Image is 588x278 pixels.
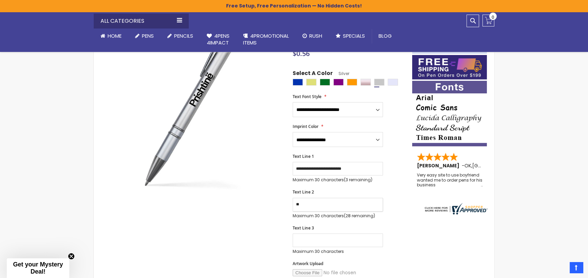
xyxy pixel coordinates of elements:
span: Home [108,32,122,39]
p: Maximum 30 characters [293,249,383,254]
span: Blog [379,32,392,39]
a: Home [94,29,128,43]
span: Text Line 2 [293,189,314,195]
span: Pens [142,32,154,39]
span: $0.56 [293,49,310,58]
div: Green [320,79,330,86]
a: Pens [128,29,161,43]
a: Pencils [161,29,200,43]
div: Gold [306,79,316,86]
span: Get your Mystery Deal! [13,261,63,275]
span: Silver [333,71,349,76]
img: Free shipping on orders over $199 [412,55,487,79]
p: Maximum 30 characters [293,177,383,183]
div: Rose Gold [361,79,371,86]
div: Purple [333,79,344,86]
span: (3 remaining) [344,177,372,183]
span: 0 [492,14,494,20]
span: 4Pens 4impact [207,32,229,46]
span: [PERSON_NAME] [417,162,462,169]
div: Orange [347,79,357,86]
span: (28 remaining) [344,213,375,219]
div: Blue [293,79,303,86]
a: 4Pens4impact [200,29,236,51]
button: Close teaser [68,253,75,260]
a: Specials [329,29,372,43]
span: Specials [343,32,365,39]
div: Very easy site to use boyfriend wanted me to order pens for his business [417,173,483,187]
div: Lavender [388,79,398,86]
img: font-personalization-examples [412,81,487,146]
a: Rush [296,29,329,43]
div: All Categories [94,14,189,29]
span: Artwork Upload [293,261,323,266]
p: Maximum 30 characters [293,213,383,219]
span: 4PROMOTIONAL ITEMS [243,32,289,46]
img: 4pens.com widget logo [423,203,488,215]
span: OK [464,162,471,169]
a: 0 [482,15,494,26]
span: - , [462,162,522,169]
img: silver-4pg-4687-custom-alex-ii-click-ballpoint-pen_1.jpg [107,13,283,189]
iframe: Google Customer Reviews [532,260,588,278]
span: Text Line 1 [293,153,314,159]
div: Get your Mystery Deal!Close teaser [7,258,69,278]
span: Text Line 3 [293,225,314,231]
a: 4PROMOTIONALITEMS [236,29,296,51]
span: Rush [309,32,322,39]
span: [GEOGRAPHIC_DATA] [472,162,522,169]
div: Silver [374,79,384,86]
a: Blog [372,29,399,43]
span: Select A Color [293,70,333,79]
span: Text Font Style [293,94,321,99]
span: Pencils [174,32,193,39]
span: Imprint Color [293,124,318,129]
a: 4pens.com certificate URL [423,210,488,216]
